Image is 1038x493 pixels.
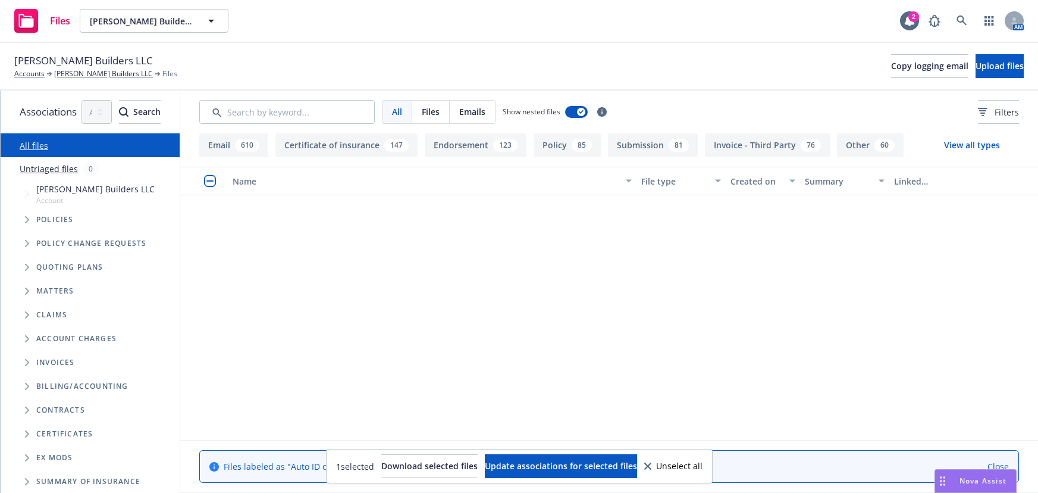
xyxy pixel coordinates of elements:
button: SearchSearch [119,100,161,124]
button: Invoice - Third Party [705,133,830,157]
a: Files [10,4,75,38]
div: 147 [384,139,409,152]
button: View all types [925,133,1019,157]
span: Quoting plans [36,264,104,271]
div: 610 [235,139,259,152]
div: 0 [83,162,99,176]
span: Filters [978,106,1019,118]
div: Search [119,101,161,123]
a: Report a Bug [923,9,946,33]
span: Matters [36,288,74,295]
div: 85 [572,139,592,152]
span: [PERSON_NAME] Builders LLC [90,15,193,27]
span: 1 selected [336,460,374,473]
div: 60 [874,139,895,152]
button: [PERSON_NAME] Builders LLC [80,9,228,33]
span: Files [50,16,70,26]
button: Filters [978,100,1019,124]
div: Name [233,175,619,188]
span: Ex Mods [36,454,73,461]
span: [PERSON_NAME] Builders LLC [36,183,155,195]
span: Update associations for selected files [485,460,637,472]
span: Contracts [36,407,85,414]
span: Copy logging email [891,60,968,71]
span: Account [36,195,155,205]
div: Created on [730,175,782,188]
a: Close [987,460,1009,473]
button: Unselect all [644,454,703,478]
button: Created on [726,167,800,195]
span: Associations [20,104,77,120]
a: Search [950,9,974,33]
button: Nova Assist [934,469,1017,493]
span: Files [422,105,440,118]
a: Switch app [977,9,1001,33]
span: [PERSON_NAME] Builders LLC [14,53,153,68]
a: Untriaged files [20,163,78,175]
button: Copy logging email [891,54,968,78]
a: Accounts [14,68,45,79]
button: Upload files [976,54,1024,78]
span: Upload files [976,60,1024,71]
span: Unselect all [656,462,703,470]
span: Emails [459,105,485,118]
span: Invoices [36,359,75,366]
div: File type [641,175,708,188]
span: All [392,105,402,118]
a: [PERSON_NAME] Builders LLC [54,68,153,79]
span: Claims [36,311,67,319]
span: Policies [36,216,74,223]
div: Tree Example [1,180,180,375]
button: File type [636,167,726,195]
div: Summary [805,175,871,188]
input: Select all [204,175,216,187]
button: Update associations for selected files [485,454,637,478]
button: Certificate of insurance [275,133,418,157]
span: Filters [995,106,1019,118]
button: Email [199,133,268,157]
a: All files [20,140,48,151]
button: Name [228,167,636,195]
div: 123 [493,139,518,152]
span: Billing/Accounting [36,383,128,390]
button: Endorsement [425,133,526,157]
span: Files [162,68,177,79]
div: 76 [801,139,821,152]
button: Submission [608,133,698,157]
div: Linked associations [894,175,974,188]
div: Drag to move [935,470,950,492]
input: Search by keyword... [199,100,375,124]
span: Show nested files [503,107,560,117]
button: Download selected files [381,454,478,478]
span: Summary of insurance [36,478,140,485]
svg: Search [119,107,128,117]
div: 81 [669,139,689,152]
span: Download selected files [381,460,478,472]
button: Policy [534,133,601,157]
span: Account charges [36,335,117,342]
span: Nova Assist [959,476,1006,486]
button: Linked associations [889,167,979,195]
button: Summary [800,167,889,195]
div: 2 [908,11,919,22]
span: Certificates [36,430,93,438]
span: Policy change requests [36,240,146,247]
span: Files labeled as "Auto ID card" are hidden. [224,460,473,473]
button: Other [837,133,904,157]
